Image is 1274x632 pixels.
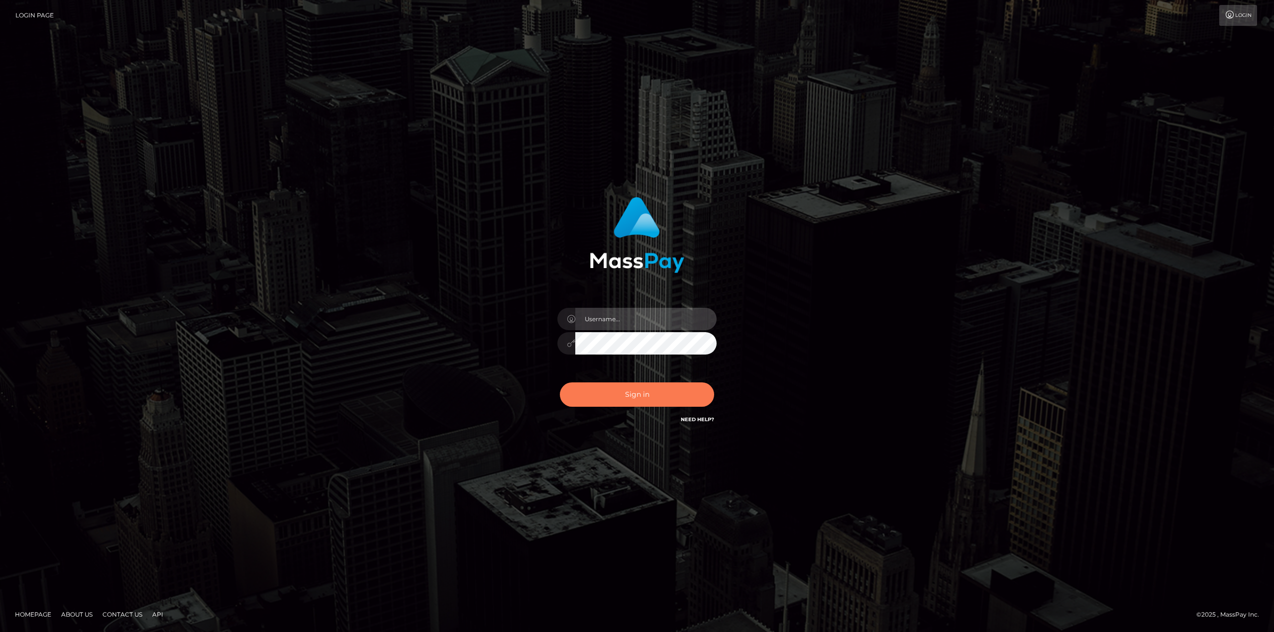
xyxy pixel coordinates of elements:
[1219,5,1257,26] a: Login
[1196,609,1267,620] div: © 2025 , MassPay Inc.
[148,607,167,622] a: API
[575,308,717,330] input: Username...
[99,607,146,622] a: Contact Us
[15,5,54,26] a: Login Page
[11,607,55,622] a: Homepage
[590,197,684,273] img: MassPay Login
[560,382,714,407] button: Sign in
[681,416,714,423] a: Need Help?
[57,607,97,622] a: About Us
